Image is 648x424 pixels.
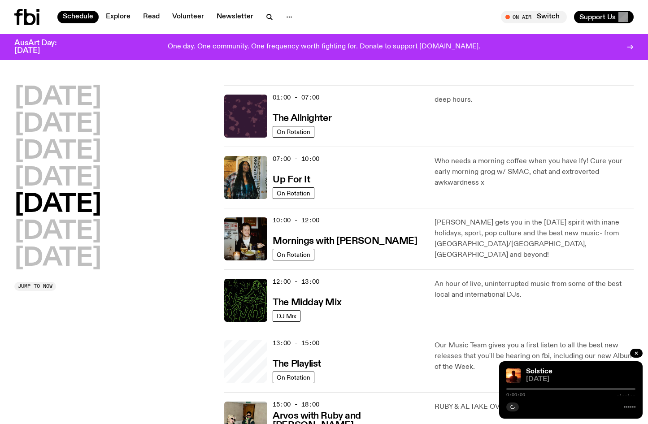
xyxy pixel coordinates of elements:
span: 07:00 - 10:00 [273,155,319,163]
span: DJ Mix [277,312,296,319]
span: 01:00 - 07:00 [273,93,319,102]
a: Up For It [273,173,310,185]
button: [DATE] [14,166,101,191]
a: On Rotation [273,372,314,383]
p: One day. One community. One frequency worth fighting for. Donate to support [DOMAIN_NAME]. [168,43,480,51]
img: Ify - a Brown Skin girl with black braided twists, looking up to the side with her tongue stickin... [224,156,267,199]
button: [DATE] [14,139,101,164]
a: Mornings with [PERSON_NAME] [273,235,417,246]
a: The Allnighter [273,112,331,123]
button: Support Us [574,11,634,23]
h3: The Playlist [273,359,321,369]
a: The Playlist [273,358,321,369]
a: A corner shot of the fbi music library [224,340,267,383]
button: [DATE] [14,112,101,137]
p: Our Music Team gives you a first listen to all the best new releases that you'll be hearing on fb... [435,340,634,372]
button: On AirSwitch [501,11,567,23]
span: On Rotation [277,251,310,258]
a: On Rotation [273,126,314,138]
span: [DATE] [526,376,635,383]
button: Jump to now [14,282,56,291]
h3: Mornings with [PERSON_NAME] [273,237,417,246]
img: Sam blankly stares at the camera, brightly lit by a camera flash wearing a hat collared shirt and... [224,217,267,260]
p: deep hours. [435,95,634,105]
button: [DATE] [14,246,101,271]
button: [DATE] [14,192,101,217]
span: On Rotation [277,374,310,381]
a: The Midday Mix [273,296,341,307]
span: Support Us [579,13,616,21]
img: A girl standing in the ocean as waist level, staring into the rise of the sun. [506,368,521,383]
a: Explore [100,11,136,23]
a: DJ Mix [273,310,300,322]
h3: AusArt Day: [DATE] [14,39,72,55]
a: Schedule [57,11,99,23]
a: Read [138,11,165,23]
h3: Up For It [273,175,310,185]
span: 10:00 - 12:00 [273,216,319,225]
span: 13:00 - 15:00 [273,339,319,347]
a: On Rotation [273,187,314,199]
p: An hour of live, uninterrupted music from some of the best local and international DJs. [435,279,634,300]
span: On Rotation [277,128,310,135]
a: On Rotation [273,249,314,260]
span: 0:00:00 [506,393,525,397]
span: On Rotation [277,190,310,196]
a: Newsletter [211,11,259,23]
h3: The Midday Mix [273,298,341,307]
span: 15:00 - 18:00 [273,400,319,409]
button: [DATE] [14,85,101,110]
span: Jump to now [18,284,52,289]
a: Volunteer [167,11,209,23]
h3: The Allnighter [273,114,331,123]
a: Solstice [526,368,552,375]
span: 12:00 - 13:00 [273,277,319,286]
span: -:--:-- [617,393,635,397]
p: Who needs a morning coffee when you have Ify! Cure your early morning grog w/ SMAC, chat and extr... [435,156,634,188]
button: [DATE] [14,219,101,244]
p: [PERSON_NAME] gets you in the [DATE] spirit with inane holidays, sport, pop culture and the best ... [435,217,634,260]
p: RUBY & AL TAKE OVER YOUR [DATE] ARVOS! [435,402,634,412]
